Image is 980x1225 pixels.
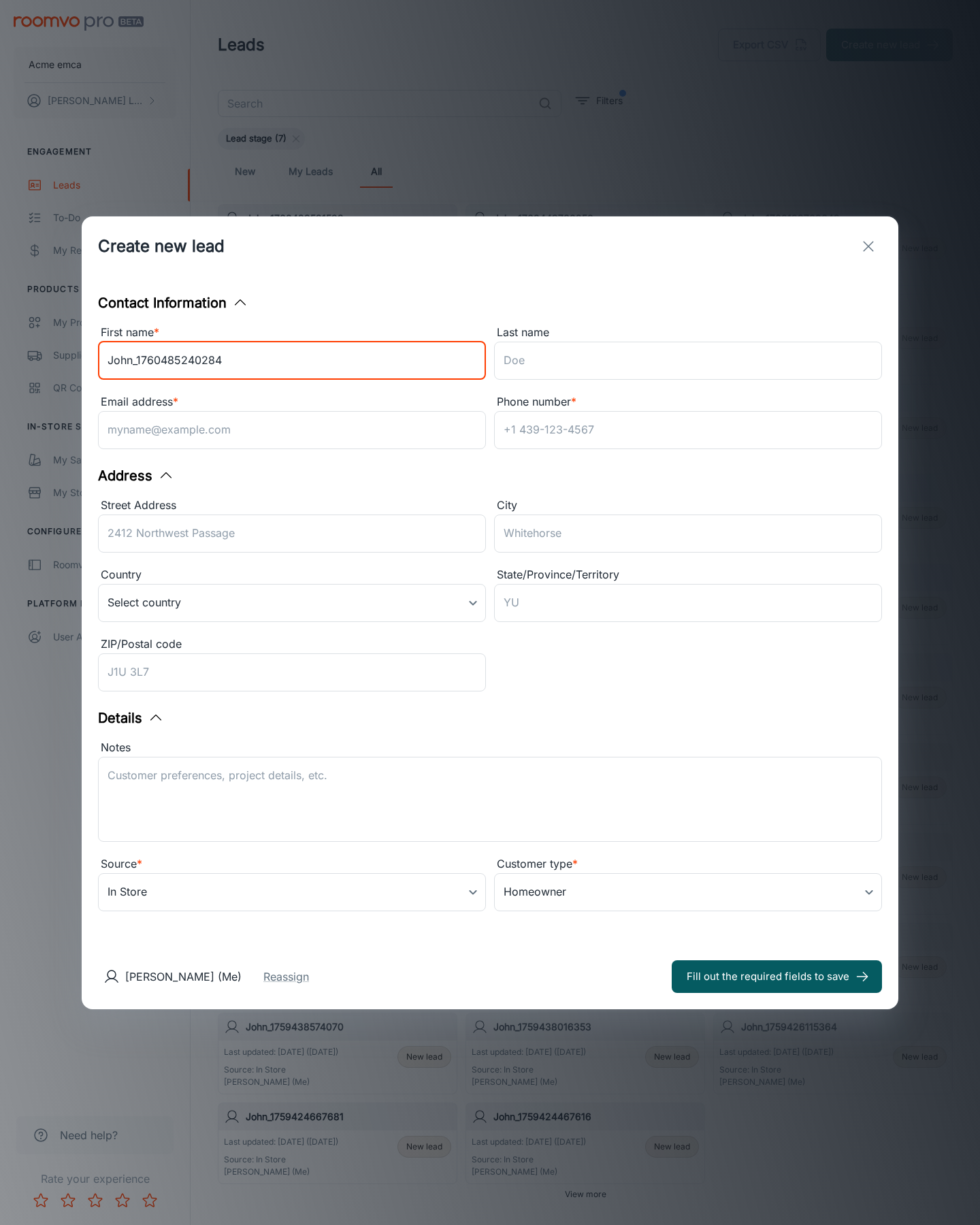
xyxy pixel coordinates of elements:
[98,342,486,380] input: John
[98,636,486,653] div: ZIP/Postal code
[98,566,486,584] div: Country
[98,293,248,313] button: Contact Information
[494,584,882,622] input: YU
[494,873,882,911] div: Homeowner
[494,411,882,449] input: +1 439-123-4567
[98,584,486,622] div: Select country
[98,855,486,873] div: Source
[98,465,174,486] button: Address
[263,968,309,985] button: Reassign
[98,708,164,728] button: Details
[98,324,486,342] div: First name
[494,393,882,411] div: Phone number
[672,960,882,993] button: Fill out the required fields to save
[855,233,882,260] button: exit
[494,566,882,584] div: State/Province/Territory
[98,873,486,911] div: In Store
[98,234,225,259] h1: Create new lead
[98,497,486,514] div: Street Address
[98,653,486,691] input: J1U 3L7
[98,739,882,757] div: Notes
[494,324,882,342] div: Last name
[494,855,882,873] div: Customer type
[494,497,882,514] div: City
[494,342,882,380] input: Doe
[98,411,486,449] input: myname@example.com
[98,393,486,411] div: Email address
[125,968,242,985] p: [PERSON_NAME] (Me)
[98,514,486,553] input: 2412 Northwest Passage
[494,514,882,553] input: Whitehorse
